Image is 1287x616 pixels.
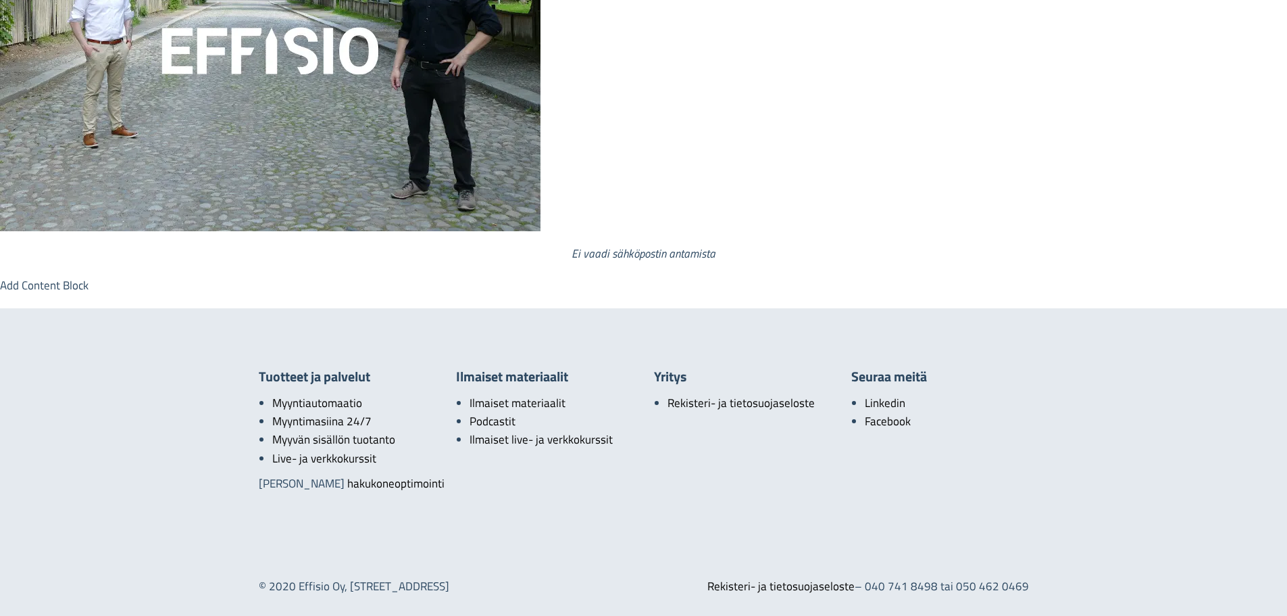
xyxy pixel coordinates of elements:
a: Live- ja verkkokurssit [272,450,376,467]
a: hakukoneoptimointi [345,475,445,492]
a: Myyntiautomaatio [272,394,362,412]
em: Ei vaadi sähköpostin antamista [572,245,715,262]
h3: Seuraa meitä [851,369,1029,384]
a: Rekisteri- ja tietosuojaseloste [667,394,815,412]
a: Ilmaiset live- ja verkkokurssit [470,431,613,448]
div: – 040 741 8498 tai 050 462 0469 [644,577,1039,596]
a: Linkedin [865,394,905,412]
p: [PERSON_NAME] [259,475,436,500]
a: Myyvän sisällön tuotanto [272,431,395,448]
a: Ilmaiset materiaalit [470,394,565,412]
a: Rekisteri- ja tietosuojaseloste [707,577,855,595]
h3: Ilmaiset materiaalit [456,369,634,384]
h3: Yritys [654,369,832,384]
a: Podcastit [470,412,515,430]
a: Facebook [865,412,911,430]
a: Myyntimasiina 24/7 [272,412,372,430]
h3: Tuotteet ja palvelut [259,369,436,384]
div: © 2020 Effisio Oy , [STREET_ADDRESS] [249,577,644,596]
